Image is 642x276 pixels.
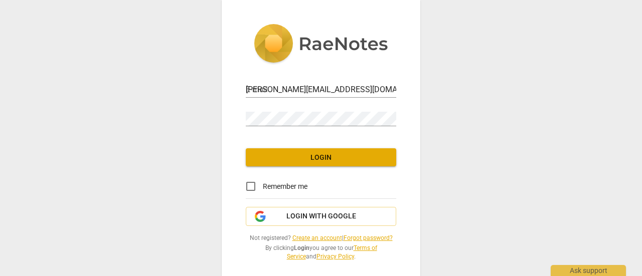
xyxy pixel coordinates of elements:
a: Privacy Policy [316,253,354,260]
a: Terms of Service [287,244,377,260]
img: 5ac2273c67554f335776073100b6d88f.svg [254,24,388,65]
span: Login with Google [286,211,356,221]
a: Create an account [292,234,342,241]
span: Remember me [263,181,307,192]
button: Login [246,148,396,166]
b: Login [294,244,309,251]
span: Login [254,153,388,163]
a: Forgot password? [344,234,393,241]
span: Not registered? | [246,234,396,242]
div: Ask support [551,265,626,276]
button: Login with Google [246,207,396,226]
span: By clicking you agree to our and . [246,244,396,260]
